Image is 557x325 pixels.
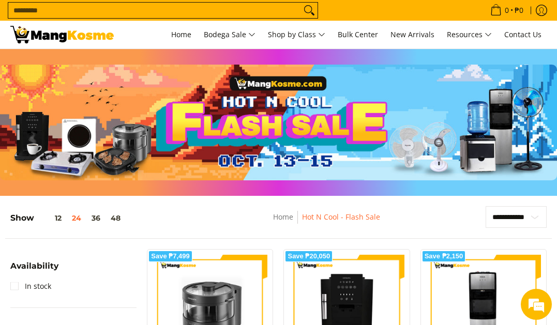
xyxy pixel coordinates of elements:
a: Bodega Sale [199,21,261,49]
a: Contact Us [499,21,547,49]
span: Shop by Class [268,28,325,41]
span: Bodega Sale [204,28,255,41]
button: 12 [34,214,67,222]
span: Availability [10,262,58,270]
span: Bulk Center [338,29,378,39]
a: New Arrivals [385,21,440,49]
a: Resources [442,21,497,49]
a: Bulk Center [333,21,383,49]
button: Search [301,3,318,18]
button: 48 [106,214,126,222]
a: In stock [10,278,51,295]
span: Contact Us [504,29,541,39]
a: Shop by Class [263,21,330,49]
span: Save ₱7,499 [151,253,190,259]
summary: Open [10,262,58,278]
button: 24 [67,214,86,222]
span: Resources [447,28,492,41]
a: Hot N Cool - Flash Sale [302,212,380,222]
img: Hot N Cool: Mang Kosme MID-PAYDAY APPLIANCES SALE! l Mang Kosme [10,26,114,43]
nav: Breadcrumbs [214,211,439,234]
span: • [487,5,526,16]
a: Home [273,212,293,222]
a: Home [166,21,197,49]
span: 0 [503,7,510,14]
nav: Main Menu [124,21,547,49]
span: Save ₱2,150 [425,253,463,259]
span: Save ₱20,050 [288,253,330,259]
h5: Show [10,213,126,223]
span: New Arrivals [390,29,434,39]
button: 36 [86,214,106,222]
span: Home [171,29,191,39]
span: ₱0 [513,7,525,14]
